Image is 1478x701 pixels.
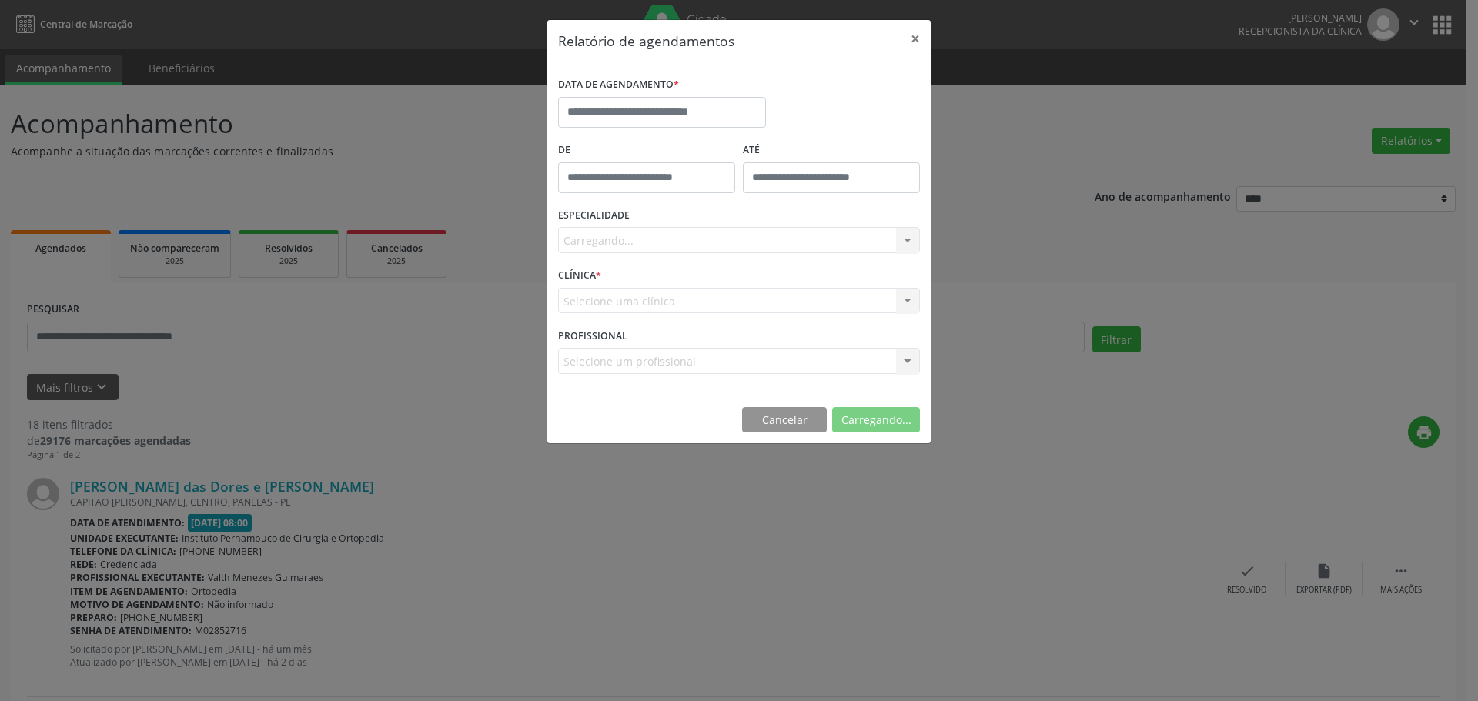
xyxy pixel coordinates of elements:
[743,139,920,162] label: ATÉ
[558,324,627,348] label: PROFISSIONAL
[558,31,734,51] h5: Relatório de agendamentos
[558,204,630,228] label: ESPECIALIDADE
[832,407,920,433] button: Carregando...
[742,407,827,433] button: Cancelar
[558,73,679,97] label: DATA DE AGENDAMENTO
[558,264,601,288] label: CLÍNICA
[900,20,931,58] button: Close
[558,139,735,162] label: De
